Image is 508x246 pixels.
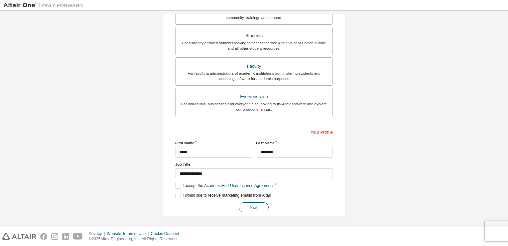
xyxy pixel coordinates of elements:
div: For faculty & administrators of academic institutions administering students and accessing softwa... [180,71,328,81]
div: For currently enrolled students looking to access the free Altair Student Edition bundle and all ... [180,40,328,51]
label: I accept the [175,183,274,189]
div: Faculty [180,62,328,71]
img: youtube.svg [73,233,83,240]
label: First Name [175,140,252,146]
label: Job Title [175,162,333,167]
div: Website Terms of Use [107,231,151,236]
label: I would like to receive marketing emails from Altair [175,193,271,198]
div: Your Profile [175,126,333,137]
img: facebook.svg [40,233,47,240]
img: altair_logo.svg [2,233,36,240]
div: Everyone else [180,92,328,101]
div: For individuals, businesses and everyone else looking to try Altair software and explore our prod... [180,101,328,112]
div: Students [180,31,328,40]
label: Last Name [256,140,333,146]
a: Academic End-User License Agreement [204,183,274,188]
button: Next [239,202,269,212]
div: Cookie Consent [151,231,183,236]
img: instagram.svg [51,233,58,240]
img: Altair One [3,2,86,9]
p: © 2025 Altair Engineering, Inc. All Rights Reserved. [89,236,183,242]
div: For existing customers looking to access software downloads, HPC resources, community, trainings ... [180,10,328,20]
img: linkedin.svg [62,233,69,240]
div: Privacy [89,231,107,236]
